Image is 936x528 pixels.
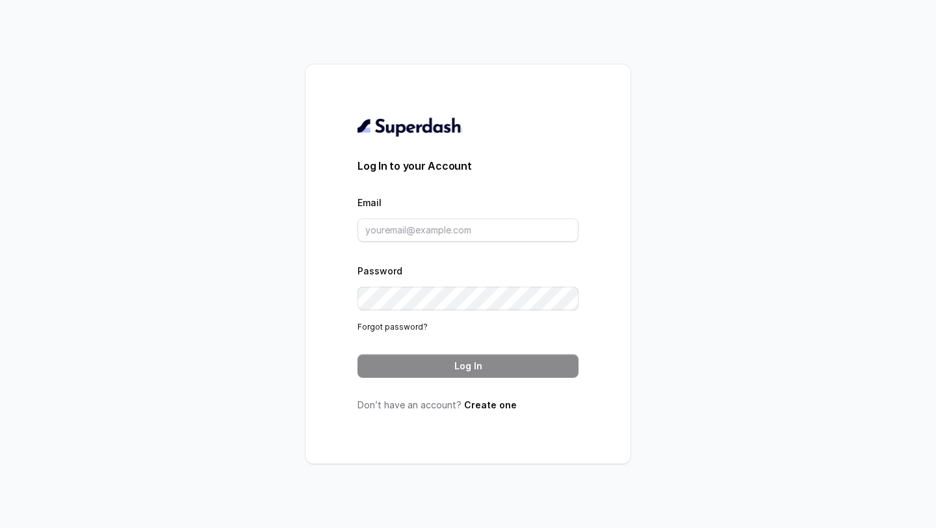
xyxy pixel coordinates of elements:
a: Create one [464,399,517,410]
p: Don’t have an account? [357,399,578,412]
img: light.svg [357,116,462,137]
h3: Log In to your Account [357,158,578,174]
label: Email [357,197,382,208]
a: Forgot password? [357,322,428,332]
label: Password [357,265,402,276]
button: Log In [357,354,578,378]
input: youremail@example.com [357,218,578,242]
